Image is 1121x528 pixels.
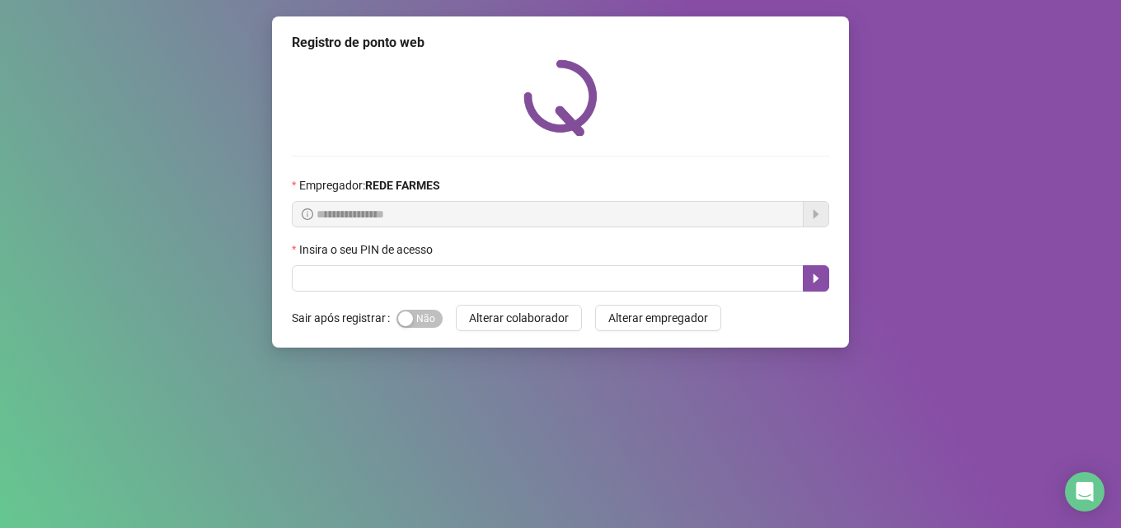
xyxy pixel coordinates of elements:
[456,305,582,331] button: Alterar colaborador
[365,179,440,192] strong: REDE FARMES
[292,241,443,259] label: Insira o seu PIN de acesso
[523,59,598,136] img: QRPoint
[469,309,569,327] span: Alterar colaborador
[595,305,721,331] button: Alterar empregador
[809,272,823,285] span: caret-right
[292,33,829,53] div: Registro de ponto web
[1065,472,1105,512] div: Open Intercom Messenger
[608,309,708,327] span: Alterar empregador
[302,208,313,220] span: info-circle
[299,176,440,194] span: Empregador :
[292,305,396,331] label: Sair após registrar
